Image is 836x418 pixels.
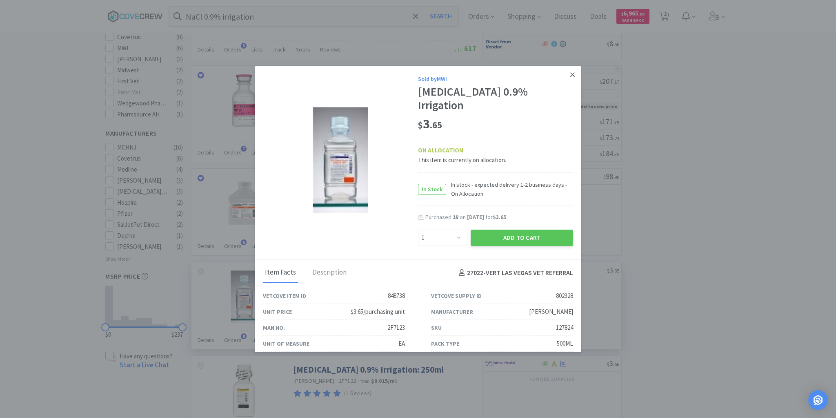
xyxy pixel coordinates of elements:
[418,156,506,164] span: This item is currently on allocation.
[430,119,442,131] span: . 65
[808,390,828,410] div: Open Intercom Messenger
[456,268,573,278] h4: 27022 - VERT LAS VEGAS VET REFERRAL
[398,339,405,349] div: EA
[467,213,484,221] span: [DATE]
[351,307,405,317] div: $3.65/purchasing unit
[418,116,442,132] span: 3
[263,323,285,332] div: Man No.
[263,291,306,300] div: Vetcove Item ID
[418,146,463,154] strong: ON ALLOCATION
[556,291,573,301] div: 802328
[431,323,442,332] div: SKU
[471,230,573,246] button: Add to Cart
[387,323,405,333] div: 2F7123
[418,85,573,112] div: [MEDICAL_DATA] 0.9% Irrigation
[431,339,459,348] div: Pack Type
[388,291,405,301] div: 848738
[313,107,368,213] img: ac25cfe50f8e48d7a3c35c4240087f43_802328.png
[425,213,573,221] div: Purchased on for
[310,263,349,283] div: Description
[453,213,458,221] span: 18
[418,184,446,194] span: In Stock
[529,307,573,317] div: [PERSON_NAME]
[263,263,298,283] div: Item Facts
[446,180,573,199] span: In stock - expected delivery 1-2 business days - On Allocation
[431,291,482,300] div: Vetcove Supply ID
[263,339,309,348] div: Unit of Measure
[263,307,292,316] div: Unit Price
[556,323,573,333] div: 127824
[431,307,473,316] div: Manufacturer
[418,74,573,83] div: Sold by MWI
[493,213,506,221] span: $3.65
[418,119,423,131] span: $
[557,339,573,349] div: 500ML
